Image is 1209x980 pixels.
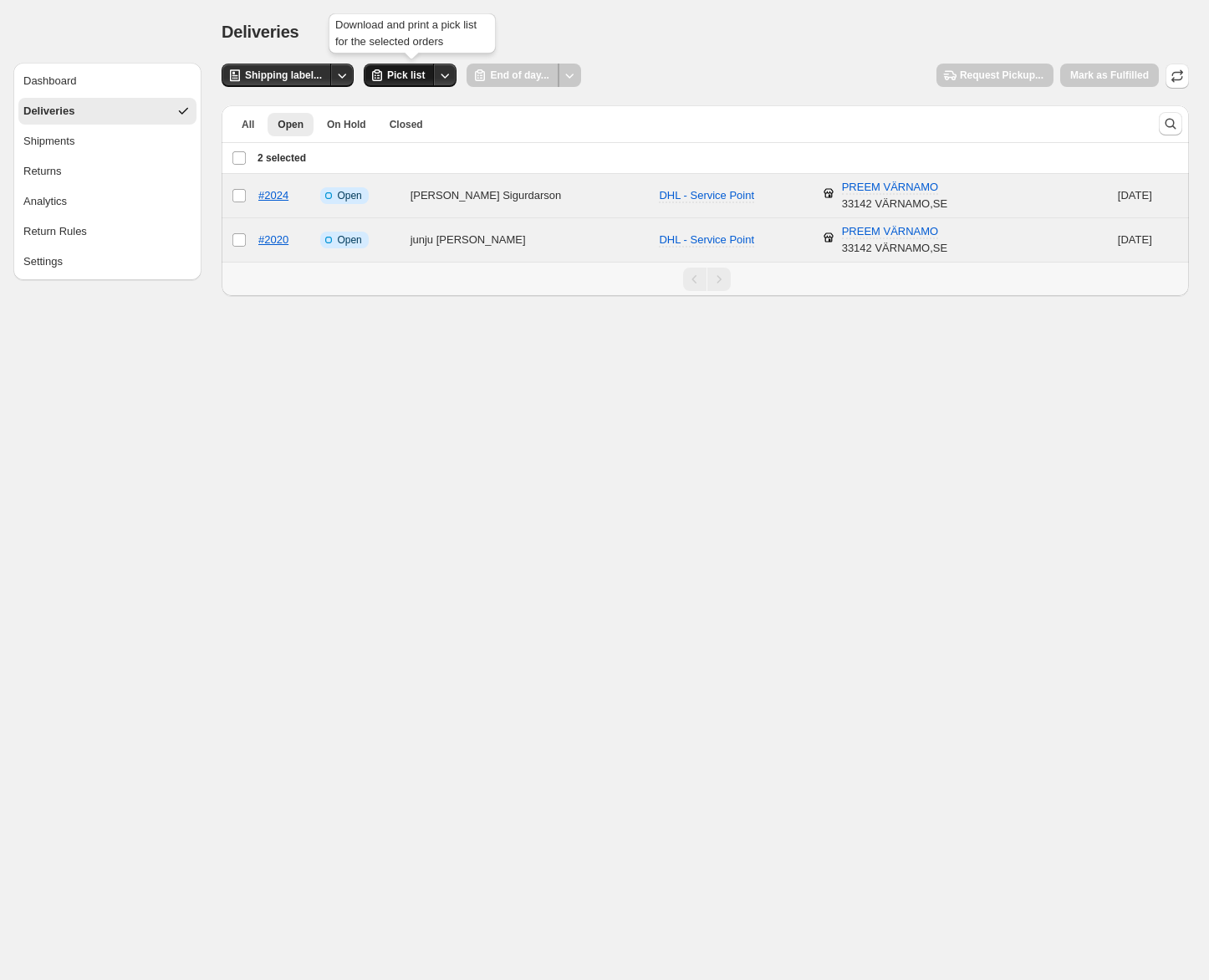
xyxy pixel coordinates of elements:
div: Shipments [23,133,74,150]
button: Search and filter results [1159,112,1182,135]
button: Shipping label... [222,64,332,87]
div: 33142 VÄRNAMO , SE [842,179,947,212]
a: #2024 [258,189,288,202]
div: Analytics [23,193,67,210]
span: DHL - Service Point [659,233,754,246]
button: Other actions [330,64,354,87]
span: Shipping label... [245,69,322,82]
button: Dashboard [18,68,196,94]
button: Analytics [18,188,196,215]
div: 33142 VÄRNAMO , SE [842,223,947,257]
span: 2 selected [258,151,306,165]
button: Pick list [364,64,435,87]
span: DHL - Service Point [659,189,754,202]
button: PREEM VÄRNAMO [832,174,949,201]
div: Dashboard [23,73,77,89]
div: Returns [23,163,62,180]
button: Settings [18,248,196,275]
button: Deliveries [18,98,196,125]
td: [PERSON_NAME] Sigurdarson [406,174,655,218]
button: Return Rules [18,218,196,245]
span: PREEM VÄRNAMO [842,181,939,195]
span: On Hold [327,118,366,131]
span: Open [337,233,361,247]
div: Return Rules [23,223,87,240]
span: PREEM VÄRNAMO [842,225,939,239]
button: Returns [18,158,196,185]
div: Settings [23,253,63,270]
span: Open [278,118,304,131]
span: Closed [390,118,423,131]
td: junju [PERSON_NAME] [406,218,655,263]
span: All [242,118,254,131]
nav: Pagination [222,262,1189,296]
button: Shipments [18,128,196,155]
span: Open [337,189,361,202]
span: Pick list [387,69,425,82]
div: Deliveries [23,103,74,120]
time: Wednesday, September 24, 2025 at 6:25:50 PM [1118,189,1152,202]
a: #2020 [258,233,288,246]
button: Other actions [433,64,457,87]
button: PREEM VÄRNAMO [832,218,949,245]
time: Monday, September 22, 2025 at 6:33:38 PM [1118,233,1152,246]
span: Deliveries [222,23,299,41]
button: DHL - Service Point [649,182,764,209]
button: DHL - Service Point [649,227,764,253]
